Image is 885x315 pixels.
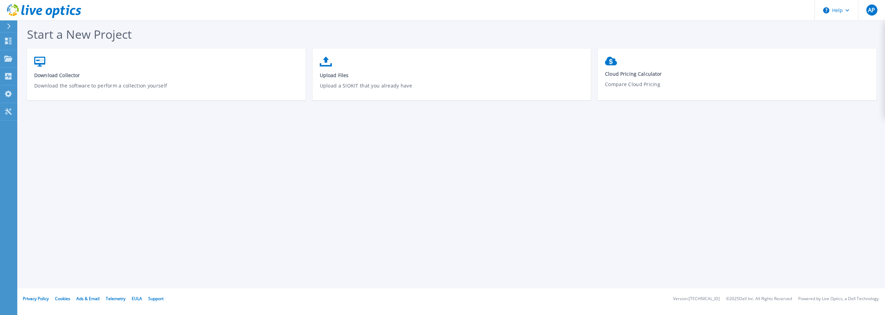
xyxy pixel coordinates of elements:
a: Telemetry [106,296,125,302]
a: Support [148,296,164,302]
a: Ads & Email [76,296,100,302]
a: Cloud Pricing CalculatorCompare Cloud Pricing [598,53,876,102]
span: Cloud Pricing Calculator [605,71,869,77]
a: Upload FilesUpload a SIOKIT that you already have [313,53,591,103]
a: Privacy Policy [23,296,49,302]
span: Download Collector [34,72,299,78]
a: Cookies [55,296,70,302]
li: Powered by Live Optics, a Dell Technology [798,297,879,301]
a: EULA [132,296,142,302]
a: Download CollectorDownload the software to perform a collection yourself [27,53,306,103]
li: Version: [TECHNICAL_ID] [673,297,720,301]
span: AP [868,7,875,13]
li: © 2025 Dell Inc. All Rights Reserved [726,297,792,301]
p: Upload a SIOKIT that you already have [320,82,584,98]
p: Download the software to perform a collection yourself [34,82,299,98]
span: Start a New Project [27,26,132,42]
p: Compare Cloud Pricing [605,81,869,96]
span: Upload Files [320,72,584,78]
